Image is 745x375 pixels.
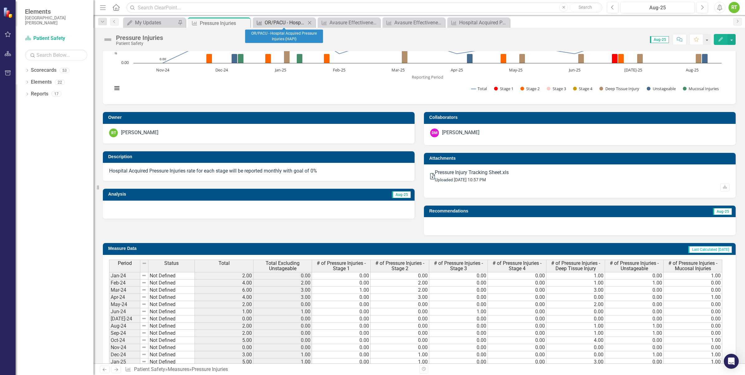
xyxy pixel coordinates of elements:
td: 0.00 [664,287,722,294]
td: 2.00 [195,330,253,337]
input: Search ClearPoint... [126,2,602,13]
a: Elements [31,79,52,86]
path: Aug-25, 1. Unstageable. [702,54,708,63]
button: Show Stage 2 [520,86,540,91]
td: 1.00 [546,330,605,337]
td: 1.00 [429,308,488,315]
img: 8DAGhfEEPCf229AAAAAElFTkSuQmCC [142,273,147,278]
td: 0.00 [253,330,312,337]
td: 0.00 [371,344,429,351]
td: 0.00 [429,358,488,366]
path: Jul-25, 1. Stage 1. [612,54,618,63]
text: Jan-25 [274,67,286,73]
div: Pressure Injury Tracking Sheet.xls [435,169,509,176]
td: 1.00 [605,323,664,330]
td: 0.00 [664,308,722,315]
td: 0.00 [488,344,546,351]
td: 0.00 [312,323,371,330]
button: Show Stage 4 [573,86,593,91]
td: 1.00 [546,280,605,287]
button: Search [570,3,601,12]
span: # of Pressure Injuries - Deep Tissue Injury [548,261,603,271]
td: 0.00 [488,294,546,301]
td: 0.00 [371,337,429,344]
div: OR/PACU - Hospital Acquired Pressure Injuries (HAPI) [245,30,323,43]
td: 0.00 [546,308,605,315]
td: 0.00 [605,272,664,280]
span: Aug-25 [392,191,411,198]
td: 0.00 [546,315,605,323]
td: 1.00 [664,272,722,280]
td: 1.00 [664,358,722,366]
img: 8DAGhfEEPCf229AAAAAElFTkSuQmCC [142,316,147,321]
h3: Analysis [108,192,253,197]
a: Scorecards [31,67,56,74]
td: 2.00 [371,280,429,287]
td: 1.00 [253,308,312,315]
div: Aug-25 [622,4,693,12]
td: Not Defined [148,280,195,287]
path: Jan-25, 1. Mucosal Injuries. [297,54,303,63]
td: Mar-24 [109,287,140,294]
h3: Recommendations [429,209,631,213]
text: 0.00 [121,60,129,65]
td: 0.00 [488,287,546,294]
td: 0.00 [488,308,546,315]
span: # of Pressure Injuries - Stage 2 [372,261,428,271]
h3: Attachments [429,156,733,161]
td: 0.00 [371,301,429,308]
td: 0.00 [488,337,546,344]
div: Chart. Highcharts interactive chart. [109,4,729,98]
td: 0.00 [371,315,429,323]
td: Not Defined [148,315,195,323]
td: 0.00 [312,280,371,287]
td: 0.00 [605,287,664,294]
img: Not Defined [103,35,113,45]
td: 1.00 [253,351,312,358]
td: 2.00 [371,287,429,294]
text: Apr-25 [451,67,463,73]
td: Not Defined [148,272,195,280]
td: 6.00 [195,287,253,294]
h3: Description [108,154,411,159]
div: [PERSON_NAME] [442,129,479,136]
h3: Owner [108,115,411,120]
td: 0.00 [488,272,546,280]
span: # of Pressure Injuries - Mucosal Injuries [665,261,721,271]
td: 1.00 [546,323,605,330]
td: Feb-24 [109,280,140,287]
td: [DATE]-24 [109,315,140,323]
td: 3.00 [253,294,312,301]
td: Not Defined [148,330,195,337]
td: 0.00 [253,344,312,351]
td: 0.00 [371,323,429,330]
td: 4.00 [195,294,253,301]
div: Open Intercom Messenger [724,354,739,369]
td: Oct-24 [109,337,140,344]
text: Mar-25 [392,67,405,73]
a: Avasure Effectiveness - Utilization (Device Hours) [384,19,443,27]
td: 0.00 [488,358,546,366]
button: RT [728,2,740,13]
td: Not Defined [148,287,195,294]
img: 8DAGhfEEPCf229AAAAAElFTkSuQmCC [142,309,147,314]
td: 0.00 [312,351,371,358]
td: Sep-24 [109,330,140,337]
td: 0.00 [253,323,312,330]
div: 53 [60,68,70,73]
td: 0.00 [312,294,371,301]
td: 0.00 [488,280,546,287]
text: May-25 [509,67,522,73]
td: 0.00 [312,330,371,337]
span: Search [579,5,592,10]
small: [GEOGRAPHIC_DATA][PERSON_NAME] [25,15,87,26]
path: Dec-24, 1. Mucosal Injuries. [238,54,244,63]
td: 3.00 [253,287,312,294]
span: Aug-25 [650,36,669,43]
td: Not Defined [148,301,195,308]
td: 0.00 [546,294,605,301]
span: # of Pressure Injuries - Stage 4 [489,261,545,271]
td: 1.00 [371,351,429,358]
span: Elements [25,8,87,15]
img: 8DAGhfEEPCf229AAAAAElFTkSuQmCC [142,280,147,285]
